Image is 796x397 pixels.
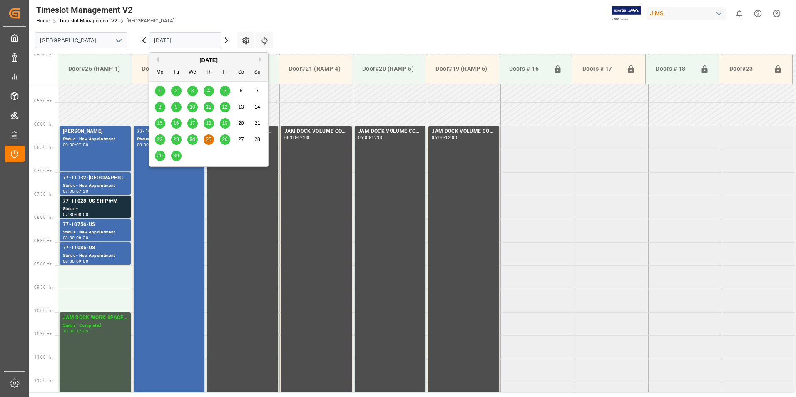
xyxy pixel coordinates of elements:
div: Door#19 (RAMP 6) [432,61,492,77]
div: Doors # 17 [579,61,623,77]
span: 6 [240,88,243,94]
div: Choose Sunday, September 7th, 2025 [252,86,263,96]
div: 08:00 [63,236,75,240]
span: 12 [222,104,227,110]
div: 06:00 [432,136,444,139]
span: 26 [222,136,227,142]
div: 12:00 [76,329,88,333]
span: 06:30 Hr [34,145,51,150]
div: Th [204,67,214,78]
div: Door#25 (RAMP 1) [65,61,125,77]
div: 06:00 [63,143,75,146]
div: 12:00 [371,136,383,139]
a: Home [36,18,50,24]
div: - [75,213,76,216]
div: 09:00 [76,259,88,263]
span: 09:00 Hr [34,262,51,266]
div: Doors # 16 [506,61,550,77]
div: Choose Tuesday, September 23rd, 2025 [171,134,182,145]
div: 07:00 [63,189,75,193]
span: 17 [189,120,195,126]
span: 10:30 Hr [34,332,51,336]
div: Choose Thursday, September 4th, 2025 [204,86,214,96]
span: 7 [256,88,259,94]
div: 08:30 [63,259,75,263]
span: 2 [175,88,178,94]
div: Sa [236,67,246,78]
div: JAM DOCK WORK SPACE CONTROL [63,314,127,322]
div: Choose Tuesday, September 16th, 2025 [171,118,182,129]
div: [DATE] [149,56,268,65]
span: 09:30 Hr [34,285,51,290]
div: 06:00 [358,136,370,139]
div: Choose Wednesday, September 17th, 2025 [187,118,198,129]
span: 30 [173,153,179,159]
div: Status - Completed [63,322,127,329]
span: 3 [191,88,194,94]
div: Choose Monday, September 22nd, 2025 [155,134,165,145]
span: 9 [175,104,178,110]
div: JAM DOCK VOLUME CONTROL [358,127,422,136]
span: 16 [173,120,179,126]
div: Choose Wednesday, September 3rd, 2025 [187,86,198,96]
div: Status - New Appointment [63,136,127,143]
div: We [187,67,198,78]
div: 77-11028-US SHIP#/M [63,197,127,206]
div: Choose Tuesday, September 30th, 2025 [171,151,182,161]
input: Type to search/select [35,32,127,48]
div: Choose Saturday, September 27th, 2025 [236,134,246,145]
div: JAM DOCK VOLUME CONTROL [284,127,348,136]
div: Choose Sunday, September 14th, 2025 [252,102,263,112]
div: 77-10756-US [63,221,127,229]
div: [PERSON_NAME] [63,127,127,136]
span: 29 [157,153,162,159]
span: 15 [157,120,162,126]
span: 20 [238,120,244,126]
div: - [444,136,445,139]
div: - [75,189,76,193]
span: 28 [254,136,260,142]
span: 11:30 Hr [34,378,51,383]
div: JIMS [647,7,726,20]
div: - [75,259,76,263]
div: Choose Monday, September 1st, 2025 [155,86,165,96]
div: Choose Monday, September 29th, 2025 [155,151,165,161]
div: Tu [171,67,182,78]
span: 22 [157,136,162,142]
div: Choose Friday, September 19th, 2025 [220,118,230,129]
div: Door#21 (RAMP 4) [286,61,345,77]
span: 25 [206,136,211,142]
div: Choose Thursday, September 11th, 2025 [204,102,214,112]
div: - [75,329,76,333]
div: Status - [63,206,127,213]
span: 08:30 Hr [34,238,51,243]
div: Status - New Appointment [63,252,127,259]
span: 10 [189,104,195,110]
div: Door#24 (RAMP 2) [139,61,198,77]
a: Timeslot Management V2 [59,18,117,24]
span: 14 [254,104,260,110]
div: Fr [220,67,230,78]
button: open menu [112,34,124,47]
div: Choose Friday, September 26th, 2025 [220,134,230,145]
span: 11 [206,104,211,110]
button: show 0 new notifications [730,4,749,23]
span: 27 [238,136,244,142]
span: 18 [206,120,211,126]
div: Choose Thursday, September 18th, 2025 [204,118,214,129]
div: 06:00 [284,136,296,139]
span: 5 [224,88,226,94]
div: Choose Wednesday, September 10th, 2025 [187,102,198,112]
div: Choose Wednesday, September 24th, 2025 [187,134,198,145]
div: Choose Sunday, September 28th, 2025 [252,134,263,145]
div: Choose Saturday, September 20th, 2025 [236,118,246,129]
span: 24 [189,136,195,142]
span: 1 [159,88,162,94]
div: Su [252,67,263,78]
button: JIMS [647,5,730,21]
div: Choose Friday, September 5th, 2025 [220,86,230,96]
div: 08:00 [76,213,88,216]
div: Door#23 [726,61,770,77]
div: Status - New Appointment [63,182,127,189]
div: JAM DOCK VOLUME CONTROL [432,127,496,136]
